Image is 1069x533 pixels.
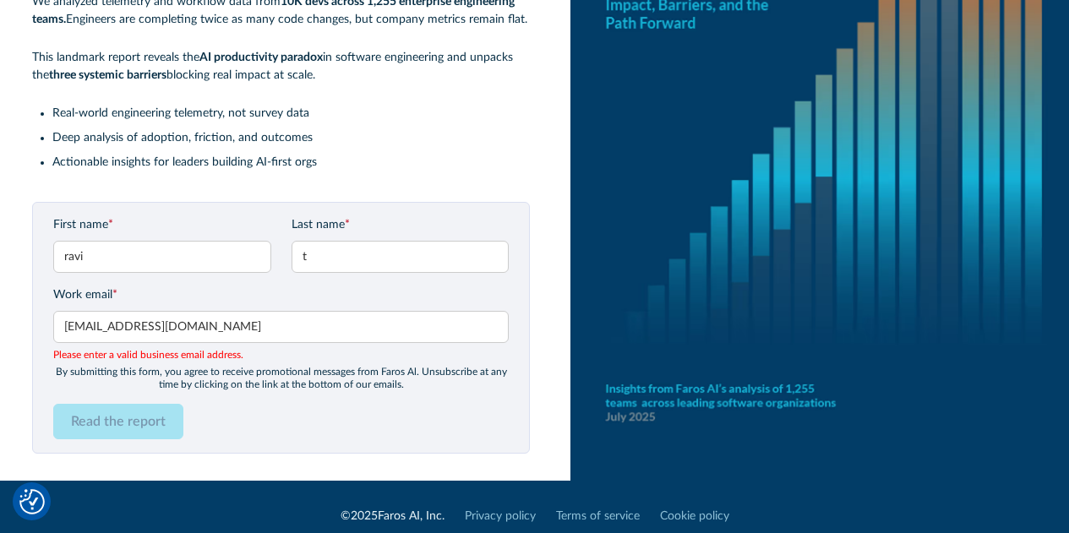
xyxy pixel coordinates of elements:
strong: AI productivity paradox [199,52,323,63]
label: Work email [53,286,510,304]
li: Actionable insights for leaders building AI-first orgs [52,154,531,171]
img: Revisit consent button [19,489,45,514]
span: Please enter a valid business email address. [53,347,510,362]
a: Privacy policy [465,508,536,525]
div: By submitting this form, you agree to receive promotional messages from Faros Al. Unsubscribe at ... [53,366,510,390]
li: Real-world engineering telemetry, not survey data [52,105,531,122]
label: First name [53,216,271,234]
label: Last name [292,216,510,234]
a: Terms of service [556,508,640,525]
button: Cookie Settings [19,489,45,514]
span: 2025 [351,510,378,522]
strong: three systemic barriers [49,69,166,81]
a: Cookie policy [660,508,729,525]
form: Email Form [53,216,510,439]
li: Deep analysis of adoption, friction, and outcomes [52,129,531,147]
input: Read the report [53,404,183,439]
div: © Faros AI, Inc. [341,508,445,525]
p: This landmark report reveals the in software engineering and unpacks the blocking real impact at ... [32,49,531,84]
